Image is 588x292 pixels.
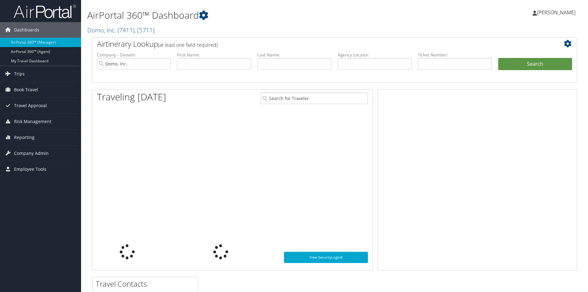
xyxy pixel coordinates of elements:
[498,58,572,70] button: Search
[537,9,576,16] span: [PERSON_NAME]
[87,9,417,22] h1: AirPortal 360™ Dashboard
[418,52,492,58] label: Ticket Number:
[177,52,251,58] label: First Name:
[96,279,198,289] h2: Travel Contacts
[97,90,166,103] h1: Traveling [DATE]
[134,26,155,34] span: , [ 5711 ]
[533,3,582,22] a: [PERSON_NAME]
[118,26,134,34] span: ( 7411 )
[261,93,368,104] input: Search for Traveler
[97,52,171,58] label: Company - Division:
[14,146,49,161] span: Company Admin
[284,252,368,263] a: View SecurityLogic®
[14,22,39,38] span: Dashboards
[258,52,331,58] label: Last Name:
[14,4,76,19] img: airportal-logo.png
[14,114,51,129] span: Risk Management
[158,41,218,48] span: (at least one field required)
[97,39,532,49] h2: Airtinerary Lookup
[14,161,46,177] span: Employee Tools
[14,66,25,82] span: Trips
[14,130,35,145] span: Reporting
[14,98,47,113] span: Travel Approval
[87,26,155,34] a: Domo, Inc.
[338,52,412,58] label: Agency Locator:
[14,82,38,98] span: Book Travel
